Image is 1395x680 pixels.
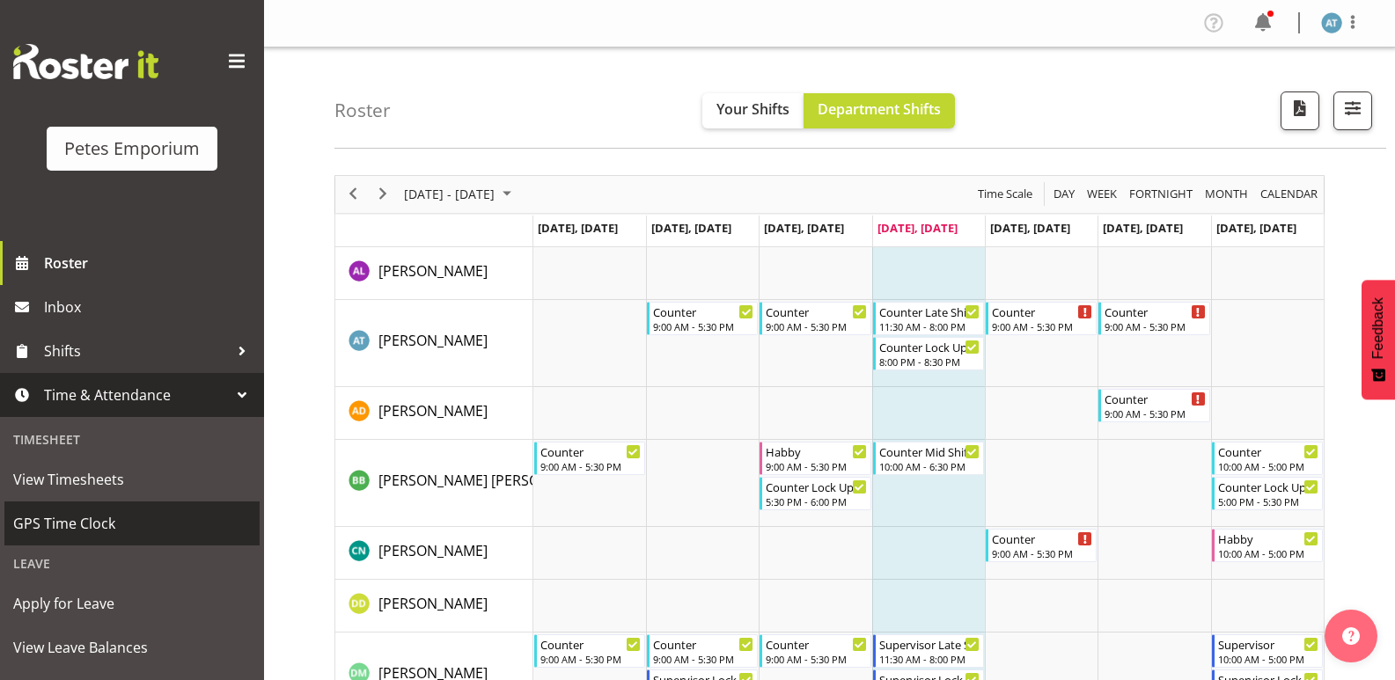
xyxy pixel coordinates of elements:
[44,382,229,408] span: Time & Attendance
[766,303,866,320] div: Counter
[540,635,641,653] div: Counter
[398,176,522,213] div: August 11 - 17, 2025
[378,540,488,561] a: [PERSON_NAME]
[1259,183,1319,205] span: calendar
[540,652,641,666] div: 9:00 AM - 5:30 PM
[378,594,488,613] span: [PERSON_NAME]
[1370,297,1386,359] span: Feedback
[879,355,980,369] div: 8:00 PM - 8:30 PM
[975,183,1036,205] button: Time Scale
[992,303,1092,320] div: Counter
[760,302,870,335] div: Alex-Micheal Taniwha"s event - Counter Begin From Wednesday, August 13, 2025 at 9:00:00 AM GMT+12...
[992,319,1092,333] div: 9:00 AM - 5:30 PM
[760,477,870,510] div: Beena Beena"s event - Counter Lock Up Begin From Wednesday, August 13, 2025 at 5:30:00 PM GMT+12:...
[4,625,260,669] a: View Leave Balances
[341,183,365,205] button: Previous
[653,319,753,333] div: 9:00 AM - 5:30 PM
[1105,303,1205,320] div: Counter
[4,581,260,625] a: Apply for Leave
[1105,319,1205,333] div: 9:00 AM - 5:30 PM
[651,220,731,236] span: [DATE], [DATE]
[335,527,533,580] td: Christine Neville resource
[13,44,158,79] img: Rosterit website logo
[1212,477,1323,510] div: Beena Beena"s event - Counter Lock Up Begin From Sunday, August 17, 2025 at 5:00:00 PM GMT+12:00 ...
[1258,183,1321,205] button: Month
[877,220,958,236] span: [DATE], [DATE]
[1342,627,1360,645] img: help-xxl-2.png
[402,183,496,205] span: [DATE] - [DATE]
[653,652,753,666] div: 9:00 AM - 5:30 PM
[378,470,600,491] a: [PERSON_NAME] [PERSON_NAME]
[653,635,753,653] div: Counter
[378,471,600,490] span: [PERSON_NAME] [PERSON_NAME]
[1127,183,1194,205] span: Fortnight
[760,634,870,668] div: David McAuley"s event - Counter Begin From Wednesday, August 13, 2025 at 9:00:00 AM GMT+12:00 End...
[13,634,251,661] span: View Leave Balances
[378,261,488,281] span: [PERSON_NAME]
[44,338,229,364] span: Shifts
[766,494,866,508] div: 5:30 PM - 6:00 PM
[335,440,533,527] td: Beena Beena resource
[1218,530,1318,547] div: Habby
[13,590,251,617] span: Apply for Leave
[647,302,758,335] div: Alex-Micheal Taniwha"s event - Counter Begin From Tuesday, August 12, 2025 at 9:00:00 AM GMT+12:0...
[766,319,866,333] div: 9:00 AM - 5:30 PM
[371,183,395,205] button: Next
[378,400,488,421] a: [PERSON_NAME]
[879,442,980,460] div: Counter Mid Shift
[1051,183,1078,205] button: Timeline Day
[879,338,980,355] div: Counter Lock Up
[44,250,255,276] span: Roster
[1098,389,1209,422] div: Amelia Denz"s event - Counter Begin From Saturday, August 16, 2025 at 9:00:00 AM GMT+12:00 Ends A...
[873,302,984,335] div: Alex-Micheal Taniwha"s event - Counter Late Shift Begin From Thursday, August 14, 2025 at 11:30:0...
[766,652,866,666] div: 9:00 AM - 5:30 PM
[818,99,941,119] span: Department Shifts
[1218,459,1318,473] div: 10:00 AM - 5:00 PM
[647,634,758,668] div: David McAuley"s event - Counter Begin From Tuesday, August 12, 2025 at 9:00:00 AM GMT+12:00 Ends ...
[534,634,645,668] div: David McAuley"s event - Counter Begin From Monday, August 11, 2025 at 9:00:00 AM GMT+12:00 Ends A...
[1212,634,1323,668] div: David McAuley"s event - Supervisor Begin From Sunday, August 17, 2025 at 10:00:00 AM GMT+12:00 En...
[879,459,980,473] div: 10:00 AM - 6:30 PM
[764,220,844,236] span: [DATE], [DATE]
[1333,91,1372,130] button: Filter Shifts
[716,99,789,119] span: Your Shifts
[1321,12,1342,33] img: alex-micheal-taniwha5364.jpg
[1084,183,1120,205] button: Timeline Week
[4,545,260,581] div: Leave
[378,260,488,282] a: [PERSON_NAME]
[873,634,984,668] div: David McAuley"s event - Supervisor Late Shift Begin From Thursday, August 14, 2025 at 11:30:00 AM...
[992,530,1092,547] div: Counter
[4,457,260,501] a: View Timesheets
[4,501,260,545] a: GPS Time Clock
[1098,302,1209,335] div: Alex-Micheal Taniwha"s event - Counter Begin From Saturday, August 16, 2025 at 9:00:00 AM GMT+12:...
[1203,183,1250,205] span: Month
[766,459,866,473] div: 9:00 AM - 5:30 PM
[13,466,251,493] span: View Timesheets
[378,401,488,420] span: [PERSON_NAME]
[538,220,618,236] span: [DATE], [DATE]
[766,635,866,653] div: Counter
[378,330,488,351] a: [PERSON_NAME]
[992,546,1092,560] div: 9:00 AM - 5:30 PM
[378,541,488,560] span: [PERSON_NAME]
[334,100,391,121] h4: Roster
[986,302,1097,335] div: Alex-Micheal Taniwha"s event - Counter Begin From Friday, August 15, 2025 at 9:00:00 AM GMT+12:00...
[540,442,641,460] div: Counter
[873,442,984,475] div: Beena Beena"s event - Counter Mid Shift Begin From Thursday, August 14, 2025 at 10:00:00 AM GMT+1...
[534,442,645,475] div: Beena Beena"s event - Counter Begin From Monday, August 11, 2025 at 9:00:00 AM GMT+12:00 Ends At ...
[335,247,533,300] td: Abigail Lane resource
[1127,183,1196,205] button: Fortnight
[766,442,866,460] div: Habby
[1212,529,1323,562] div: Christine Neville"s event - Habby Begin From Sunday, August 17, 2025 at 10:00:00 AM GMT+12:00 End...
[879,652,980,666] div: 11:30 AM - 8:00 PM
[1218,442,1318,460] div: Counter
[873,337,984,370] div: Alex-Micheal Taniwha"s event - Counter Lock Up Begin From Thursday, August 14, 2025 at 8:00:00 PM...
[1103,220,1183,236] span: [DATE], [DATE]
[1218,494,1318,508] div: 5:00 PM - 5:30 PM
[335,387,533,440] td: Amelia Denz resource
[1212,442,1323,475] div: Beena Beena"s event - Counter Begin From Sunday, August 17, 2025 at 10:00:00 AM GMT+12:00 Ends At...
[368,176,398,213] div: next period
[540,459,641,473] div: 9:00 AM - 5:30 PM
[804,93,955,128] button: Department Shifts
[1218,635,1318,653] div: Supervisor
